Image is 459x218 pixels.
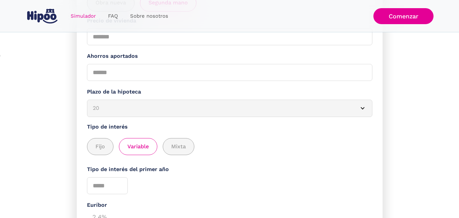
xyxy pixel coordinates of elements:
[87,88,372,96] label: Plazo de la hipoteca
[65,10,102,23] a: Simulador
[102,10,124,23] a: FAQ
[373,8,434,24] a: Comenzar
[127,142,149,151] span: Variable
[87,165,372,174] label: Tipo de interés del primer año
[124,10,174,23] a: Sobre nosotros
[26,6,59,26] a: home
[95,142,105,151] span: Fijo
[171,142,186,151] span: Mixta
[87,52,372,61] label: Ahorros aportados
[93,104,350,113] div: 20
[87,138,372,155] div: add_description_here
[87,201,372,209] div: Euríbor
[87,100,372,117] article: 20
[87,123,372,131] label: Tipo de interés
